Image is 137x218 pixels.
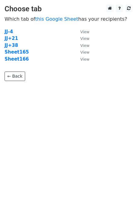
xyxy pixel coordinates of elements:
h3: Choose tab [5,5,132,13]
a: Sheet166 [5,56,29,62]
p: Which tab of has your recipients? [5,16,132,22]
small: View [80,50,89,54]
a: View [74,56,89,62]
a: JJ-4 [5,29,13,34]
a: this Google Sheet [35,16,78,22]
small: View [80,36,89,41]
small: View [80,30,89,34]
a: View [74,49,89,55]
small: View [80,57,89,62]
a: View [74,29,89,34]
a: JJ+38 [5,43,18,48]
small: View [80,43,89,48]
a: JJ+21 [5,36,18,41]
a: View [74,43,89,48]
a: ← Back [5,72,25,81]
a: View [74,36,89,41]
a: Sheet165 [5,49,29,55]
